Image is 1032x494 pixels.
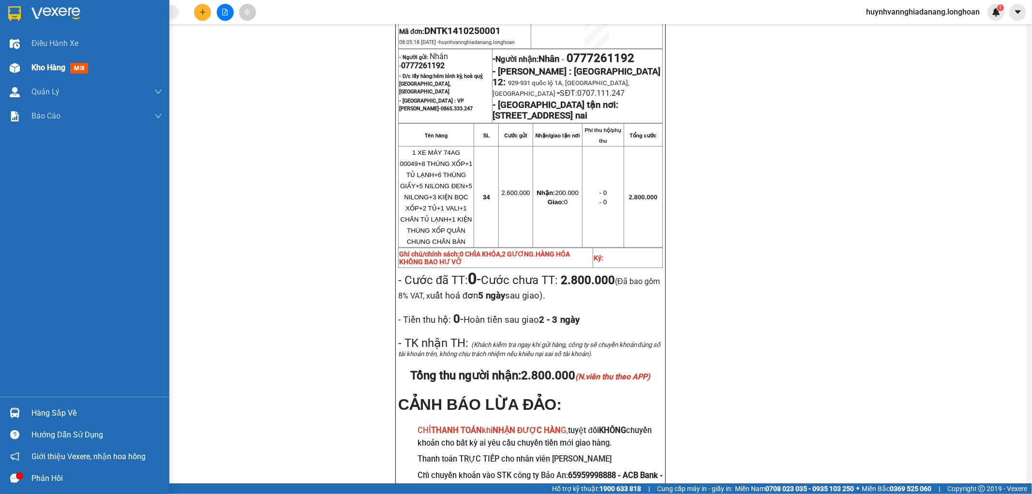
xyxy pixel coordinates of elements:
[400,149,473,245] span: 1 XE MÁY 74AG 00049+8 THÙNG XỐP+1 TỦ LẠNH+6 THÙNG GIẤY+5 NILONG ĐEN+5 NILONG+3 KIỆN BỌC XỐP+2 TỦ+...
[478,290,505,301] strong: 5 ngày
[10,111,20,121] img: solution-icon
[431,426,482,435] strong: THANH TOÁN
[10,39,20,49] img: warehouse-icon
[858,6,987,18] span: huynhvannghiadanang.longhoan
[501,189,530,196] span: 2.600.000
[31,110,60,122] span: Báo cáo
[31,428,162,442] div: Hướng dẫn sử dụng
[10,474,19,483] span: message
[217,4,234,21] button: file-add
[399,28,501,35] span: Mã đơn:
[493,79,630,97] span: 929-931 quốc lộ 1A, [GEOGRAPHIC_DATA], [GEOGRAPHIC_DATA]
[599,485,641,493] strong: 1900 633 818
[398,396,562,413] span: CẢNH BÁO LỪA ĐẢO:
[398,341,660,358] span: (Khách kiểm tra ngay khi gửi hàng, công ty sẽ chuyển khoản đúng số tài khoản trên, không chịu trá...
[560,89,578,98] span: SĐT:
[561,273,615,287] strong: 2.800.000
[1009,4,1026,21] button: caret-down
[992,8,1001,16] img: icon-new-feature
[999,4,1002,11] span: 1
[577,89,625,98] span: 0707.111.247
[978,485,985,492] span: copyright
[599,198,607,206] span: - 0
[398,336,468,350] span: - TK nhận TH:
[441,105,473,112] span: 0865.333.247
[425,133,448,138] strong: Tên hàng
[594,254,603,262] strong: Ký:
[424,26,501,36] span: DNTK1410250001
[430,290,545,301] span: uất hoá đơn sau giao).
[575,372,650,381] em: (N.viên thu theo APP)
[418,469,663,494] h3: Chỉ chuyển khoản vào STK công ty Bảo An:
[504,133,527,138] strong: Cước gửi
[997,4,1004,11] sup: 1
[483,194,490,201] span: 34
[10,87,20,97] img: warehouse-icon
[630,133,657,138] strong: Tổng cước
[10,430,19,439] span: question-circle
[537,189,555,196] strong: Nhận:
[418,453,663,465] h3: Thanh toán TRỰC TIẾP cho nhân viên [PERSON_NAME]
[599,426,626,435] strong: KHÔNG
[548,198,564,206] strong: Giao:
[31,63,65,72] span: Kho hàng
[31,471,162,486] div: Phản hồi
[418,426,568,435] span: CHỈ khi G,
[398,314,451,325] span: - Tiền thu hộ:
[735,483,854,494] span: Miền Nam
[399,54,428,60] strong: - Người gửi:
[552,483,641,494] span: Hỗ trợ kỹ thuật:
[599,189,607,196] span: - 0
[939,483,940,494] span: |
[8,6,21,21] img: logo-vxr
[468,269,481,288] span: -
[496,55,560,64] span: Người nhận:
[451,312,580,326] span: -
[548,198,568,206] span: 0
[537,189,579,196] span: 200.000
[154,112,162,120] span: down
[468,269,477,288] strong: 0
[493,426,561,435] strong: NHẬN ĐƯỢC HÀN
[1014,8,1022,16] span: caret-down
[239,4,256,21] button: aim
[399,250,570,266] span: 0 CHÌA KHÓA,2 GƯƠNG.HÀNG HÓA KHÔNG BAO HƯ VỠ
[521,369,650,382] span: 2.800.000
[401,61,445,70] span: 0777261192
[31,86,60,98] span: Quản Lý
[399,98,473,112] span: - [GEOGRAPHIC_DATA] : VP [PERSON_NAME]-
[399,39,515,45] span: 08:05:18 [DATE] -
[539,314,580,325] strong: 2 - 3
[493,54,560,64] strong: -
[10,408,20,418] img: warehouse-icon
[856,487,859,491] span: ⚪️
[560,55,567,64] span: -
[31,37,78,49] span: Điều hành xe
[31,450,146,463] span: Giới thiệu Vexere, nhận hoa hồng
[398,277,660,300] span: (Đã bao gồm 8% VAT, x
[70,63,88,74] span: mới
[399,73,483,95] strong: - D/c lấy hàng:
[464,314,580,325] span: Hoàn tiền sau giao
[493,66,661,88] span: - [PERSON_NAME] : [GEOGRAPHIC_DATA] 12:
[557,88,560,98] span: -
[765,485,854,493] strong: 0708 023 035 - 0935 103 250
[399,250,570,266] strong: Ghi chú/chính sách:
[585,127,622,144] strong: Phí thu hộ/phụ thu
[154,88,162,96] span: down
[493,110,588,121] strong: [STREET_ADDRESS] nai
[222,9,228,15] span: file-add
[10,63,20,73] img: warehouse-icon
[493,100,619,110] strong: - [GEOGRAPHIC_DATA] tận nơi:
[418,424,663,449] h3: tuyệt đối chuyển khoản cho bất kỳ ai yêu cầu chuyển tiền mới giao hàng.
[31,406,162,420] div: Hàng sắp về
[648,483,650,494] span: |
[399,73,483,95] span: hẻm bình kỳ, hoà quý, [GEOGRAPHIC_DATA], [GEOGRAPHIC_DATA]
[194,4,211,21] button: plus
[199,9,206,15] span: plus
[890,485,931,493] strong: 0369 525 060
[657,483,733,494] span: Cung cấp máy in - giấy in:
[539,54,560,64] span: Nhân
[862,483,931,494] span: Miền Bắc
[439,39,515,45] span: huynhvannghiadanang.longhoan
